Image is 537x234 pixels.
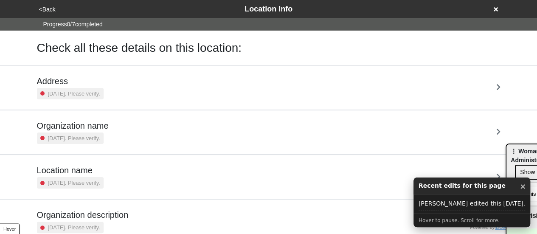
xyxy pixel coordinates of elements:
h5: Location name [37,165,104,175]
div: [PERSON_NAME] edited this [DATE]. [419,197,525,211]
small: [DATE]. Please verify. [48,90,100,98]
span: Progress 0 / 7 completed [43,20,103,29]
a: [DOMAIN_NAME] [495,225,532,230]
small: [DATE]. Please verify. [48,223,100,231]
div: Recent edits for this page [413,178,530,195]
h5: Address [37,76,104,86]
h5: Organization description [37,210,129,220]
button: <Back [37,5,58,14]
h5: Organization name [37,121,109,131]
small: [DATE]. Please verify. [48,179,100,187]
h1: Check all these details on this location: [37,41,242,55]
span: Location Info [245,5,292,13]
small: [DATE]. Please verify. [48,134,100,142]
button: × [520,181,526,192]
div: Hover to pause. Scroll for more. [413,213,530,227]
